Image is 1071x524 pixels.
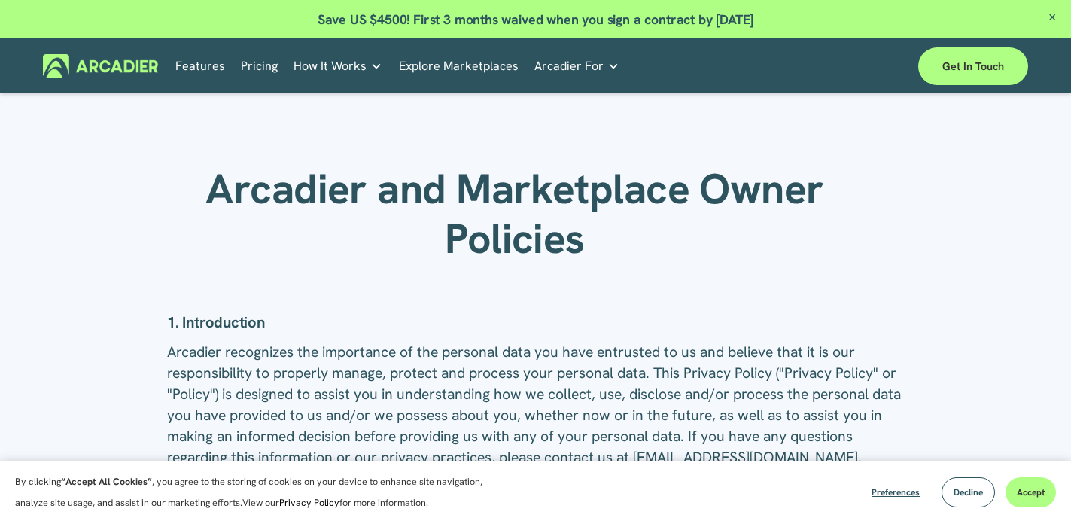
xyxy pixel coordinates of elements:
[205,162,834,265] strong: Arcadier and Marketplace Owner Policies
[15,471,504,513] p: By clicking , you agree to the storing of cookies on your device to enhance site navigation, anal...
[294,54,382,78] a: folder dropdown
[294,56,367,77] span: How It Works
[241,54,278,78] a: Pricing
[942,477,995,507] button: Decline
[954,486,983,498] span: Decline
[399,54,519,78] a: Explore Marketplaces
[534,56,604,77] span: Arcadier For
[860,477,931,507] button: Preferences
[1017,486,1045,498] span: Accept
[61,475,152,488] strong: “Accept All Cookies”
[43,54,158,78] img: Arcadier
[167,312,265,332] strong: 1. Introduction
[279,496,339,509] a: Privacy Policy
[872,486,920,498] span: Preferences
[175,54,225,78] a: Features
[167,342,904,468] p: Arcadier recognizes the importance of the personal data you have entrusted to us and believe that...
[918,47,1028,85] a: Get in touch
[1006,477,1056,507] button: Accept
[534,54,619,78] a: folder dropdown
